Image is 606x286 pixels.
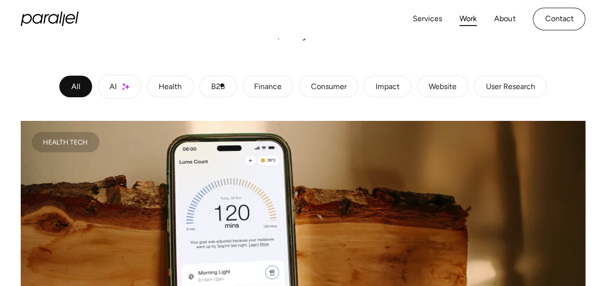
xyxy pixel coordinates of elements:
[21,12,79,26] a: home
[376,84,400,90] div: Impact
[533,8,585,30] a: Contact
[413,12,442,26] a: Services
[459,12,477,26] a: Work
[43,140,88,144] div: Health Tech
[310,84,346,90] div: Consumer
[485,84,535,90] div: User Research
[429,84,457,90] div: Website
[254,84,282,90] div: Finance
[494,12,515,26] a: About
[71,84,81,90] div: All
[211,84,225,90] div: B2B
[109,84,117,90] div: AI
[159,84,182,90] div: Health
